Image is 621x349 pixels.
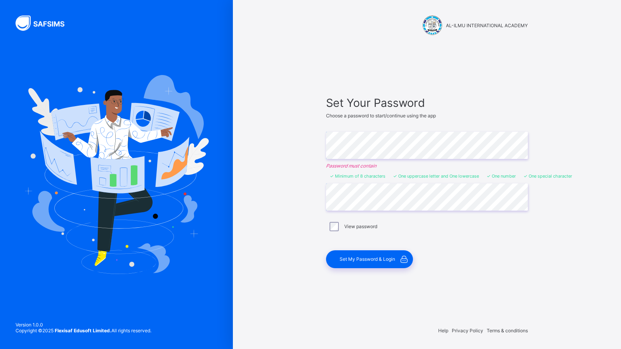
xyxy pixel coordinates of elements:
strong: Flexisaf Edusoft Limited. [55,328,111,333]
span: AL-ILMU INTERNATIONAL ACADEMY [446,23,528,28]
li: One special character [524,173,572,179]
img: Hero Image [24,75,209,274]
span: Help [438,328,448,333]
label: View password [344,223,377,229]
span: Choose a password to start/continue using the app [326,113,436,119]
span: Set Your Password [326,96,528,110]
li: Minimum of 8 characters [330,173,385,179]
span: Copyright © 2025 All rights reserved. [16,328,151,333]
span: Terms & conditions [487,328,528,333]
li: One number [487,173,516,179]
img: AL-ILMU INTERNATIONAL ACADEMY [423,16,442,35]
li: One uppercase letter and One lowercase [393,173,479,179]
img: SAFSIMS Logo [16,16,74,31]
em: Password must contain [326,163,528,169]
span: Version 1.0.0 [16,322,151,328]
span: Set My Password & Login [340,256,395,262]
span: Privacy Policy [452,328,483,333]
